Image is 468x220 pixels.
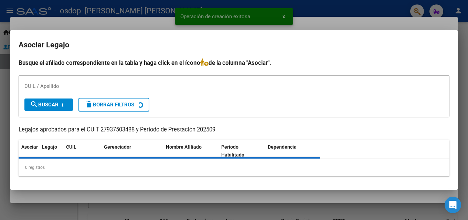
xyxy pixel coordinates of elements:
[166,144,202,150] span: Nombre Afiliado
[24,99,73,111] button: Buscar
[30,100,38,108] mat-icon: search
[101,140,163,162] datatable-header-cell: Gerenciador
[445,197,461,213] div: Open Intercom Messenger
[39,140,63,162] datatable-header-cell: Legajo
[78,98,149,112] button: Borrar Filtros
[30,102,58,108] span: Buscar
[19,38,449,51] h2: Asociar Legajo
[19,159,449,176] div: 0 registros
[163,140,219,162] datatable-header-cell: Nombre Afiliado
[221,144,244,158] span: Periodo Habilitado
[42,144,57,150] span: Legajo
[219,140,265,162] datatable-header-cell: Periodo Habilitado
[66,144,76,150] span: CUIL
[19,126,449,134] p: Legajos aprobados para el CUIT 27937503488 y Período de Prestación 202509
[104,144,131,150] span: Gerenciador
[19,140,39,162] datatable-header-cell: Asociar
[85,100,93,108] mat-icon: delete
[268,144,297,150] span: Dependencia
[265,140,320,162] datatable-header-cell: Dependencia
[19,58,449,67] h4: Busque el afiliado correspondiente en la tabla y haga click en el ícono de la columna "Asociar".
[63,140,101,162] datatable-header-cell: CUIL
[21,144,38,150] span: Asociar
[85,102,134,108] span: Borrar Filtros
